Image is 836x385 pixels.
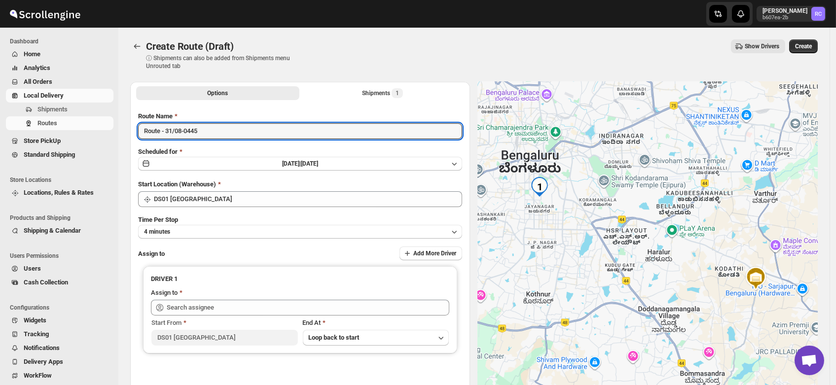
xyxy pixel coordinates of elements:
span: Users [24,265,41,272]
span: Delivery Apps [24,358,63,365]
span: WorkFlow [24,372,52,379]
span: Home [24,50,40,58]
input: Search location [154,191,462,207]
span: Store PickUp [24,137,61,144]
button: Analytics [6,61,113,75]
span: Dashboard [10,37,113,45]
div: 1 [530,177,549,197]
span: Assign to [138,250,165,257]
button: [DATE]|[DATE] [138,157,462,171]
button: 4 minutes [138,225,462,239]
button: Users [6,262,113,276]
button: Routes [6,116,113,130]
input: Eg: Bengaluru Route [138,123,462,139]
button: Show Drivers [731,39,785,53]
p: b607ea-2b [763,15,807,21]
button: Shipping & Calendar [6,224,113,238]
text: RC [815,11,822,17]
span: [DATE] [301,160,318,167]
button: All Orders [6,75,113,89]
span: Shipping & Calendar [24,227,81,234]
button: Loop back to start [303,330,449,346]
span: Local Delivery [24,92,64,99]
input: Search assignee [167,300,449,315]
span: Cash Collection [24,279,68,286]
button: Widgets [6,314,113,327]
button: All Route Options [136,86,299,100]
span: [DATE] | [282,160,301,167]
button: Locations, Rules & Rates [6,186,113,200]
span: Route Name [138,112,173,120]
span: Show Drivers [745,42,779,50]
button: Tracking [6,327,113,341]
h3: DRIVER 1 [151,274,449,284]
span: Time Per Stop [138,216,178,223]
div: End At [303,318,449,328]
span: Loop back to start [309,334,360,341]
span: Scheduled for [138,148,178,155]
span: Create [795,42,812,50]
button: Home [6,47,113,61]
span: Standard Shipping [24,151,75,158]
button: Shipments [6,103,113,116]
span: Store Locations [10,176,113,184]
span: Analytics [24,64,50,71]
img: ScrollEngine [8,1,82,26]
a: Open chat [795,346,824,375]
button: WorkFlow [6,369,113,383]
span: Create Route (Draft) [146,40,234,52]
span: Notifications [24,344,60,351]
span: Widgets [24,316,46,324]
span: Shipments [37,105,68,113]
span: Configurations [10,304,113,312]
span: Rahul Chopra [811,7,825,21]
span: Add More Driver [413,249,456,257]
span: Options [207,89,228,97]
button: Delivery Apps [6,355,113,369]
button: Selected Shipments [301,86,465,100]
span: All Orders [24,78,52,85]
span: Users Permissions [10,252,113,260]
button: Notifications [6,341,113,355]
button: Create [789,39,818,53]
span: Start From [151,319,182,326]
button: Cash Collection [6,276,113,289]
span: Routes [37,119,57,127]
button: Routes [130,39,144,53]
span: Tracking [24,330,49,338]
div: Shipments [362,88,403,98]
div: Assign to [151,288,178,298]
p: [PERSON_NAME] [763,7,807,15]
span: 1 [396,89,399,97]
span: Locations, Rules & Rates [24,189,94,196]
span: 4 minutes [144,228,170,236]
span: Start Location (Warehouse) [138,180,216,188]
button: User menu [757,6,826,22]
button: Add More Driver [400,246,462,260]
p: ⓘ Shipments can also be added from Shipments menu Unrouted tab [146,54,301,70]
span: Products and Shipping [10,214,113,222]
